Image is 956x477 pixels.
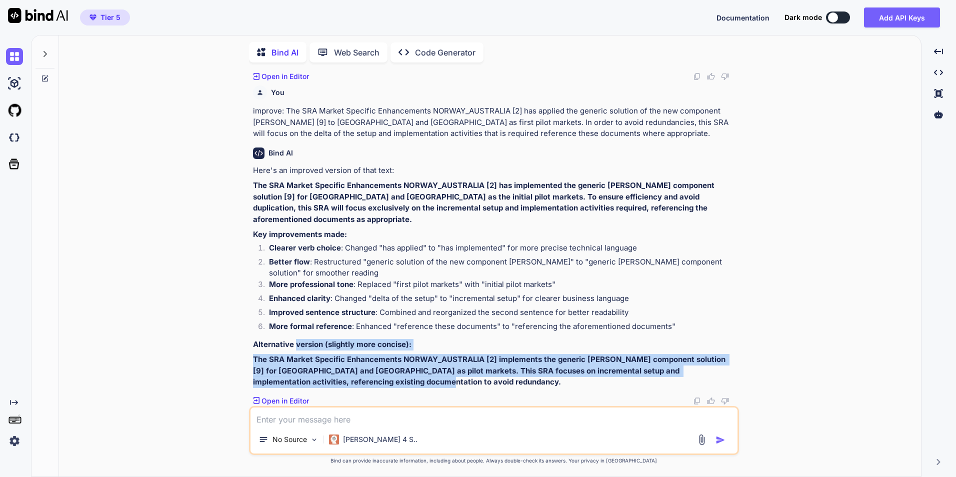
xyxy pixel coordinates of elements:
[261,279,737,293] li: : Replaced "first pilot markets" with "initial pilot markets"
[261,293,737,307] li: : Changed "delta of the setup" to "incremental setup" for clearer business language
[696,434,707,445] img: attachment
[272,434,307,444] p: No Source
[343,434,417,444] p: [PERSON_NAME] 4 S..
[269,243,341,252] strong: Clearer verb choice
[269,307,375,317] strong: Improved sentence structure
[721,72,729,80] img: dislike
[721,397,729,405] img: dislike
[269,293,330,303] strong: Enhanced clarity
[269,321,352,331] strong: More formal reference
[253,105,737,139] p: improve: The SRA Market Specific Enhancements NORWAY_AUSTRALIA [2] has applied the generic soluti...
[80,9,130,25] button: premiumTier 5
[253,180,716,224] strong: The SRA Market Specific Enhancements NORWAY_AUSTRALIA [2] has implemented the generic [PERSON_NAM...
[261,242,737,256] li: : Changed "has applied" to "has implemented" for more precise technical language
[253,339,411,349] strong: Alternative version (slightly more concise):
[249,457,739,464] p: Bind can provide inaccurate information, including about people. Always double-check its answers....
[253,165,737,176] p: Here's an improved version of that text:
[334,46,379,58] p: Web Search
[100,12,120,22] span: Tier 5
[6,48,23,65] img: chat
[707,397,715,405] img: like
[6,75,23,92] img: ai-studio
[6,432,23,449] img: settings
[261,256,737,279] li: : Restructured "generic solution of the new component [PERSON_NAME]" to "generic [PERSON_NAME] co...
[784,12,822,22] span: Dark mode
[268,148,293,158] h6: Bind AI
[693,72,701,80] img: copy
[271,87,284,97] h6: You
[261,71,309,81] p: Open in Editor
[329,434,339,444] img: Claude 4 Sonnet
[8,8,68,23] img: Bind AI
[716,12,769,23] button: Documentation
[269,257,310,266] strong: Better flow
[271,46,298,58] p: Bind AI
[415,46,475,58] p: Code Generator
[707,72,715,80] img: like
[253,229,347,239] strong: Key improvements made:
[253,354,727,386] strong: The SRA Market Specific Enhancements NORWAY_AUSTRALIA [2] implements the generic [PERSON_NAME] co...
[261,307,737,321] li: : Combined and reorganized the second sentence for better readability
[715,435,725,445] img: icon
[6,129,23,146] img: darkCloudIdeIcon
[693,397,701,405] img: copy
[261,321,737,335] li: : Enhanced "reference these documents" to "referencing the aforementioned documents"
[261,396,309,406] p: Open in Editor
[716,13,769,22] span: Documentation
[269,279,353,289] strong: More professional tone
[310,435,318,444] img: Pick Models
[89,14,96,20] img: premium
[6,102,23,119] img: githubLight
[864,7,940,27] button: Add API Keys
